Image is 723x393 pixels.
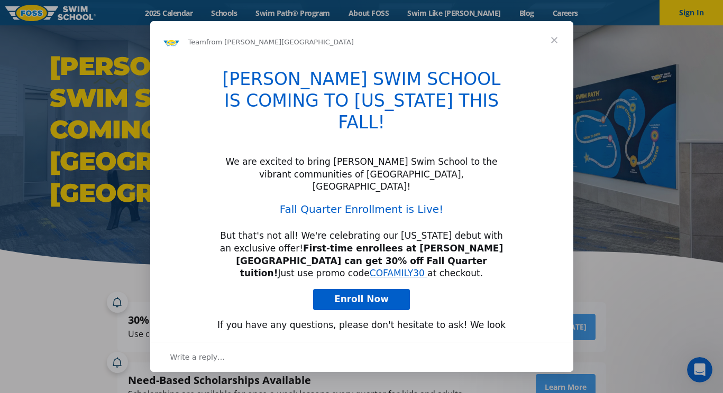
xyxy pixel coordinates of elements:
span: from [PERSON_NAME][GEOGRAPHIC_DATA] [206,38,354,46]
span: Write a reply… [170,350,225,364]
div: But that's not all! We're celebrating our [US_STATE] debut with an exclusive offer! Just use prom... [215,230,509,280]
b: First-time enrollees at [PERSON_NAME][GEOGRAPHIC_DATA] can get 30% off Fall Quarter tuition! [236,243,503,279]
div: If you have any questions, please don't hesitate to ask! We look forward to seeing you soon! [215,319,509,344]
img: Profile image for Team [163,34,180,51]
div: Open conversation and reply [150,342,573,372]
span: Close [535,21,573,59]
span: Team [188,38,206,46]
h1: [PERSON_NAME] SWIM SCHOOL IS COMING TO [US_STATE] THIS FALL! [215,69,509,140]
span: Enroll Now [334,294,389,304]
a: Fall Quarter Enrollment is Live! [280,203,443,216]
a: COFAMILY30 [370,268,425,278]
div: We are excited to bring [PERSON_NAME] Swim School to the vibrant communities of [GEOGRAPHIC_DATA]... [215,156,509,193]
a: Enroll Now [313,289,410,310]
